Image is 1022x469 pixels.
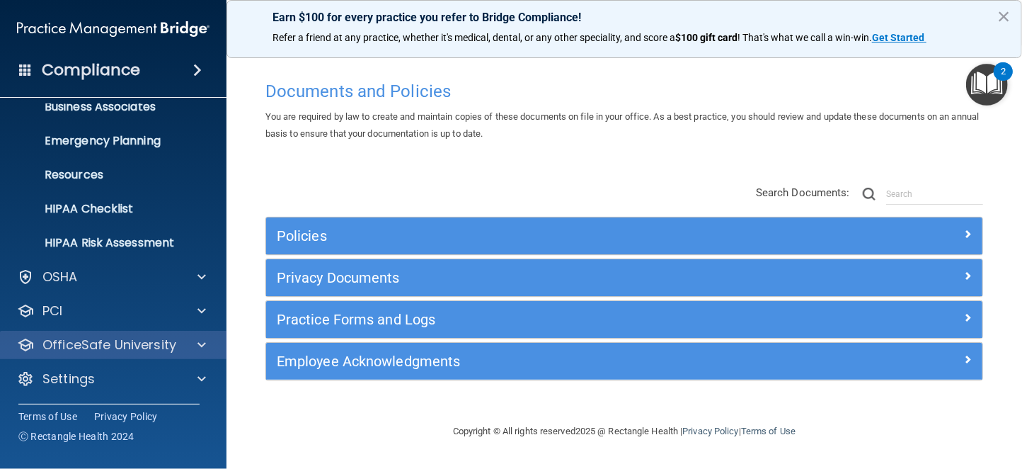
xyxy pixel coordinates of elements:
[277,225,972,247] a: Policies
[17,269,206,286] a: OSHA
[277,266,972,289] a: Privacy Documents
[272,11,976,24] p: Earn $100 for every practice you refer to Bridge Compliance!
[9,100,202,114] p: Business Associates
[366,409,883,454] div: Copyright © All rights reserved 2025 @ Rectangle Health | |
[272,32,675,43] span: Refer a friend at any practice, whether it's medical, dental, or any other speciality, and score a
[756,186,850,199] span: Search Documents:
[741,426,796,436] a: Terms of Use
[277,354,793,369] h5: Employee Acknowledgments
[277,308,972,331] a: Practice Forms and Logs
[18,429,134,443] span: Ⓒ Rectangle Health 2024
[17,337,206,354] a: OfficeSafe University
[9,236,202,250] p: HIPAA Risk Assessment
[277,270,793,286] h5: Privacy Documents
[872,32,926,43] a: Get Started
[277,228,793,244] h5: Policies
[17,371,206,388] a: Settings
[42,371,95,388] p: Settings
[682,426,738,436] a: Privacy Policy
[42,269,78,286] p: OSHA
[997,5,1011,28] button: Close
[277,350,972,373] a: Employee Acknowledgments
[42,303,62,320] p: PCI
[9,168,202,182] p: Resources
[863,188,875,200] img: ic-search.3b580494.png
[872,32,924,43] strong: Get Started
[9,134,202,148] p: Emergency Planning
[42,60,140,80] h4: Compliance
[94,409,158,424] a: Privacy Policy
[886,183,983,205] input: Search
[42,337,176,354] p: OfficeSafe University
[17,303,206,320] a: PCI
[9,202,202,216] p: HIPAA Checklist
[966,64,1008,106] button: Open Resource Center, 2 new notifications
[265,82,983,101] h4: Documents and Policies
[277,312,793,327] h5: Practice Forms and Logs
[17,15,209,43] img: PMB logo
[675,32,737,43] strong: $100 gift card
[265,111,979,139] span: You are required by law to create and maintain copies of these documents on file in your office. ...
[1001,72,1006,90] div: 2
[18,409,77,424] a: Terms of Use
[737,32,872,43] span: ! That's what we call a win-win.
